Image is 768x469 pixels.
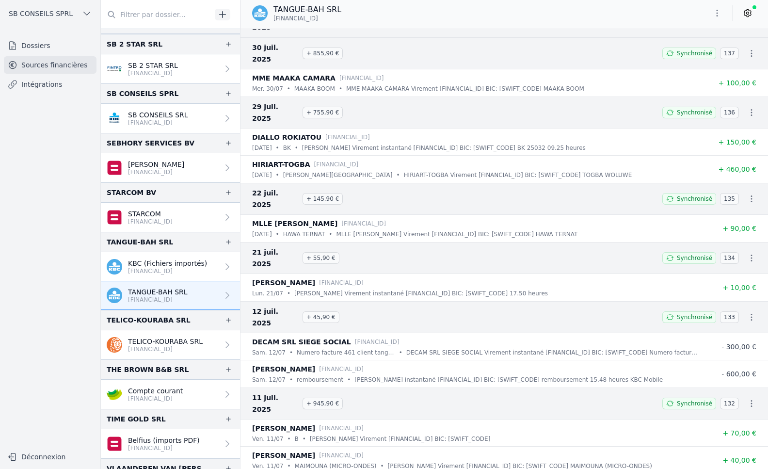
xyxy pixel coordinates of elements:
[128,296,188,304] p: [FINANCIAL_ID]
[325,132,370,142] p: [FINANCIAL_ID]
[128,386,183,396] p: Compte courant
[107,38,162,50] div: SB 2 STAR SRL
[397,170,400,180] div: •
[101,6,211,23] input: Filtrer par dossier...
[720,48,739,59] span: 137
[107,364,189,375] div: THE BROWN B&B SRL
[128,209,173,219] p: STARCOM
[252,218,337,229] p: MLLE [PERSON_NAME]
[101,203,240,232] a: STARCOM [FINANCIAL_ID]
[721,343,756,351] span: - 300,00 €
[722,225,756,232] span: + 90,00 €
[319,278,364,288] p: [FINANCIAL_ID]
[720,193,739,205] span: 135
[252,5,268,21] img: kbc.png
[107,88,178,99] div: SB CONSEILS SPRL
[283,170,393,180] p: [PERSON_NAME][GEOGRAPHIC_DATA]
[720,311,739,323] span: 133
[406,348,698,357] p: DECAM SRL SIEGE SOCIAL Virement instantané [FINANCIAL_ID] BIC: [SWIFT_CODE] Numero facture 461 cl...
[677,400,712,407] span: Synchronisé
[107,111,122,126] img: KBC_BRUSSELS_KREDBEBB.png
[252,363,315,375] p: [PERSON_NAME]
[314,160,359,169] p: [FINANCIAL_ID]
[107,160,122,176] img: belfius-1.png
[107,387,122,402] img: crelan.png
[128,337,203,346] p: TELICO-KOURABA SRL
[287,434,290,444] div: •
[101,54,240,83] a: SB 2 STAR SRL [FINANCIAL_ID]
[252,229,272,239] p: [DATE]
[101,330,240,359] a: TELICO-KOURABA SRL [FINANCIAL_ID]
[252,42,299,65] span: 30 juil. 2025
[128,259,207,268] p: KBC (Fichiers importés)
[722,284,756,291] span: + 10,00 €
[252,159,310,170] p: HIRIART-TOGBA
[297,348,395,357] p: Numero facture 461 client tanguebags Tangue Bah SRL
[128,218,173,226] p: [FINANCIAL_ID]
[319,451,364,460] p: [FINANCIAL_ID]
[339,84,342,94] div: •
[107,337,122,353] img: ing.png
[128,61,178,70] p: SB 2 STAR SRL
[310,434,490,444] p: [PERSON_NAME] Virement [FINANCIAL_ID] BIC: [SWIFT_CODE]
[303,252,339,264] span: + 55,90 €
[4,6,96,21] button: SB CONSEILS SPRL
[101,429,240,458] a: Belfius (imports PDF) [FINANCIAL_ID]
[283,229,325,239] p: HAWA TERNAT
[354,375,663,385] p: [PERSON_NAME] instantané [FINANCIAL_ID] BIC: [SWIFT_CODE] remboursement 15.48 heures KBC Mobile
[107,137,194,149] div: SEBHORY SERVICES BV
[339,73,384,83] p: [FINANCIAL_ID]
[287,84,290,94] div: •
[718,79,756,87] span: + 100,00 €
[252,434,283,444] p: ven. 11/07
[677,49,712,57] span: Synchronisé
[303,48,343,59] span: + 855,90 €
[252,348,286,357] p: sam. 12/07
[252,375,286,385] p: sam. 12/07
[294,84,335,94] p: MAAKA BOOM
[721,370,756,378] span: - 600,00 €
[677,195,712,203] span: Synchronisé
[336,229,577,239] p: MLLE [PERSON_NAME] Virement [FINANCIAL_ID] BIC: [SWIFT_CODE] HAWA TERNAT
[4,37,96,54] a: Dossiers
[252,131,321,143] p: DIALLO ROKIATOU
[722,456,756,464] span: + 40,00 €
[252,72,336,84] p: MME MAAKA CAMARA
[252,187,299,210] span: 22 juil. 2025
[4,56,96,74] a: Sources financières
[101,153,240,182] a: [PERSON_NAME] [FINANCIAL_ID]
[319,364,364,374] p: [FINANCIAL_ID]
[718,138,756,146] span: + 150,00 €
[107,236,173,248] div: TANGUE-BAH SRL
[252,246,299,270] span: 21 juil. 2025
[252,392,299,415] span: 11 juil. 2025
[107,288,122,303] img: kbc.png
[128,345,203,353] p: [FINANCIAL_ID]
[346,84,584,94] p: MME MAAKA CAMARA Virement [FINANCIAL_ID] BIC: [SWIFT_CODE] MAAKA BOOM
[347,375,351,385] div: •
[128,119,188,127] p: [FINANCIAL_ID]
[722,429,756,437] span: + 70,00 €
[677,313,712,321] span: Synchronisé
[276,229,279,239] div: •
[399,348,402,357] div: •
[303,311,339,323] span: + 45,90 €
[252,289,283,298] p: lun. 21/07
[252,277,315,289] p: [PERSON_NAME]
[276,143,279,153] div: •
[4,76,96,93] a: Intégrations
[101,380,240,409] a: Compte courant [FINANCIAL_ID]
[252,101,299,124] span: 29 juil. 2025
[289,375,293,385] div: •
[101,104,240,133] a: SB CONSEILS SRL [FINANCIAL_ID]
[283,143,291,153] p: BK
[302,143,586,153] p: [PERSON_NAME] Virement instantané [FINANCIAL_ID] BIC: [SWIFT_CODE] BK 25032 09.25 heures
[128,110,188,120] p: SB CONSEILS SRL
[101,252,240,281] a: KBC (Fichiers importés) [FINANCIAL_ID]
[107,210,122,225] img: belfius.png
[252,450,315,461] p: [PERSON_NAME]
[107,413,166,425] div: TIME GOLD SRL
[341,219,386,228] p: [FINANCIAL_ID]
[107,61,122,77] img: FINTRO_BE_BUSINESS_GEBABEBB.png
[303,107,343,118] span: + 755,90 €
